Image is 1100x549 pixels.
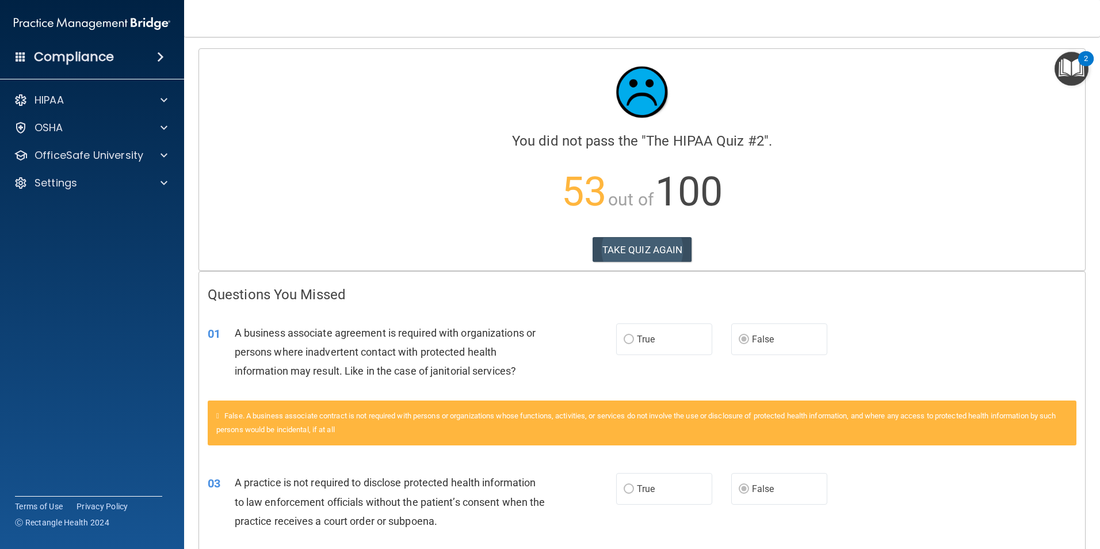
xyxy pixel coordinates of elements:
[35,93,64,107] p: HIPAA
[35,148,143,162] p: OfficeSafe University
[752,334,774,345] span: False
[739,485,749,494] input: False
[752,483,774,494] span: False
[35,176,77,190] p: Settings
[1084,59,1088,74] div: 2
[608,58,677,127] img: sad_face.ecc698e2.jpg
[208,287,1076,302] h4: Questions You Missed
[216,411,1056,434] span: False. A business associate contract is not required with persons or organizations whose function...
[646,133,764,149] span: The HIPAA Quiz #2
[1055,52,1088,86] button: Open Resource Center, 2 new notifications
[15,517,109,528] span: Ⓒ Rectangle Health 2024
[608,189,654,209] span: out of
[35,121,63,135] p: OSHA
[637,334,655,345] span: True
[208,134,1076,148] h4: You did not pass the " ".
[624,335,634,344] input: True
[208,327,220,341] span: 01
[208,476,220,490] span: 03
[14,121,167,135] a: OSHA
[14,176,167,190] a: Settings
[235,327,536,377] span: A business associate agreement is required with organizations or persons where inadvertent contac...
[655,168,723,215] span: 100
[624,485,634,494] input: True
[593,237,692,262] button: TAKE QUIZ AGAIN
[14,93,167,107] a: HIPAA
[562,168,606,215] span: 53
[15,501,63,512] a: Terms of Use
[235,476,545,527] span: A practice is not required to disclose protected health information to law enforcement officials ...
[34,49,114,65] h4: Compliance
[14,12,170,35] img: PMB logo
[77,501,128,512] a: Privacy Policy
[14,148,167,162] a: OfficeSafe University
[739,335,749,344] input: False
[637,483,655,494] span: True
